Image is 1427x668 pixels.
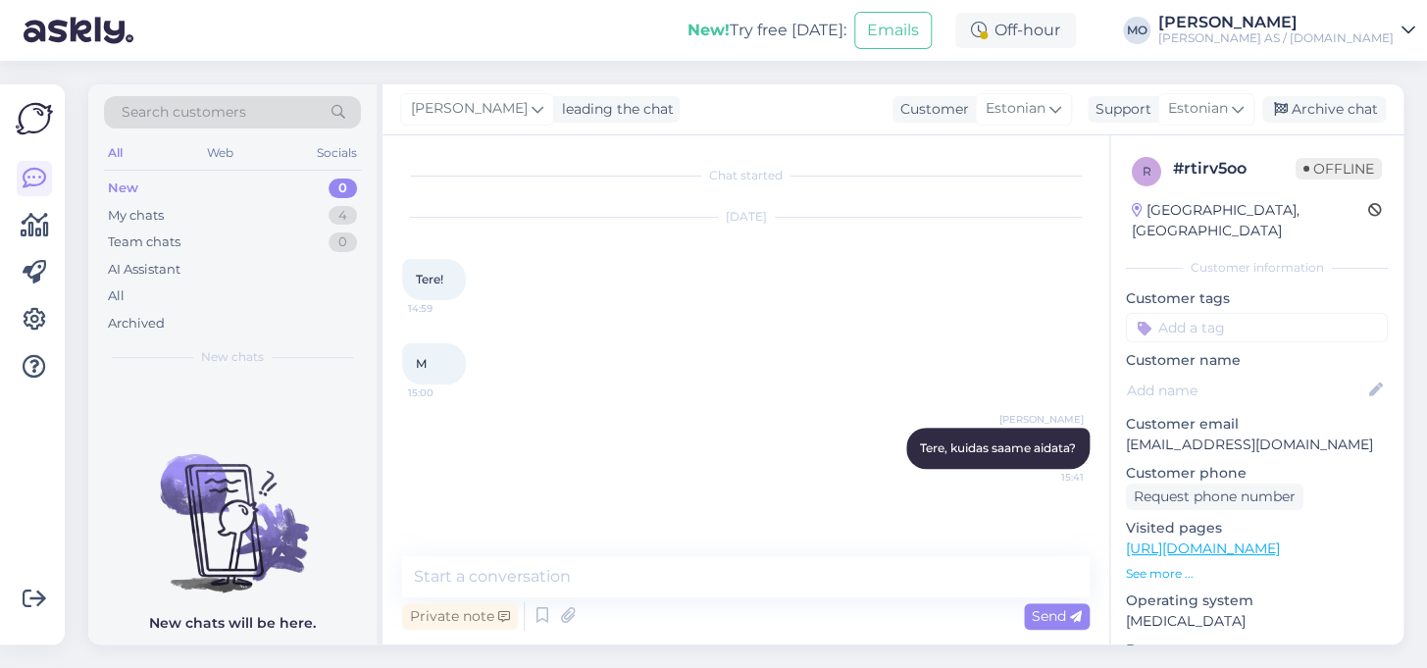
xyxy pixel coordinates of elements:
[1126,414,1388,435] p: Customer email
[688,21,730,39] b: New!
[1032,607,1082,625] span: Send
[1262,96,1386,123] div: Archive chat
[104,140,127,166] div: All
[411,98,528,120] span: [PERSON_NAME]
[1126,313,1388,342] input: Add a tag
[408,301,482,316] span: 14:59
[108,206,164,226] div: My chats
[1126,565,1388,583] p: See more ...
[149,613,316,634] p: New chats will be here.
[1123,17,1150,44] div: MO
[1126,288,1388,309] p: Customer tags
[1158,15,1415,46] a: [PERSON_NAME][PERSON_NAME] AS / [DOMAIN_NAME]
[201,348,264,366] span: New chats
[1126,435,1388,455] p: [EMAIL_ADDRESS][DOMAIN_NAME]
[920,440,1076,455] span: Tere, kuidas saame aidata?
[1168,98,1228,120] span: Estonian
[1126,518,1388,539] p: Visited pages
[329,206,357,226] div: 4
[329,232,357,252] div: 0
[554,99,674,120] div: leading the chat
[1126,640,1388,660] p: Browser
[108,179,138,198] div: New
[892,99,969,120] div: Customer
[408,385,482,400] span: 15:00
[1143,164,1151,179] span: r
[1088,99,1151,120] div: Support
[1158,30,1394,46] div: [PERSON_NAME] AS / [DOMAIN_NAME]
[108,260,180,280] div: AI Assistant
[986,98,1045,120] span: Estonian
[1126,540,1280,557] a: [URL][DOMAIN_NAME]
[402,167,1090,184] div: Chat started
[999,412,1084,427] span: [PERSON_NAME]
[854,12,932,49] button: Emails
[1158,15,1394,30] div: [PERSON_NAME]
[1132,200,1368,241] div: [GEOGRAPHIC_DATA], [GEOGRAPHIC_DATA]
[88,419,377,595] img: No chats
[122,102,246,123] span: Search customers
[416,356,427,371] span: M
[108,232,180,252] div: Team chats
[1126,259,1388,277] div: Customer information
[1296,158,1382,180] span: Offline
[1126,484,1303,510] div: Request phone number
[1126,463,1388,484] p: Customer phone
[313,140,361,166] div: Socials
[402,208,1090,226] div: [DATE]
[1127,380,1365,401] input: Add name
[329,179,357,198] div: 0
[955,13,1076,48] div: Off-hour
[108,286,125,306] div: All
[203,140,237,166] div: Web
[1126,350,1388,371] p: Customer name
[1126,611,1388,632] p: [MEDICAL_DATA]
[108,314,165,334] div: Archived
[688,19,846,42] div: Try free [DATE]:
[16,100,53,137] img: Askly Logo
[1010,470,1084,485] span: 15:41
[1126,591,1388,611] p: Operating system
[402,603,518,630] div: Private note
[416,272,443,286] span: Tere!
[1173,157,1296,180] div: # rtirv5oo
